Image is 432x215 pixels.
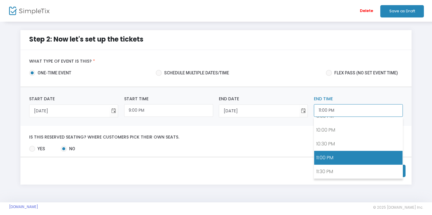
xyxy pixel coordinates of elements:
[360,3,373,19] span: Delete
[29,59,403,64] label: What type of event is this?
[299,105,308,117] button: Toggle calendar
[380,5,424,17] button: Save as Draft
[67,146,75,152] span: No
[314,123,403,137] a: 10:00 PM
[162,70,229,76] span: Schedule multiple dates/time
[29,105,109,117] input: Select date
[124,104,213,117] input: Start Time
[35,146,45,152] span: Yes
[314,137,403,151] a: 10:30 PM
[124,96,213,102] label: Start Time
[219,96,308,102] label: End Date
[314,165,403,179] a: 11:30 PM
[314,151,403,165] a: 11:00 PM
[219,105,299,117] input: Select date
[373,205,423,210] span: © 2025 [DOMAIN_NAME] Inc.
[29,35,143,44] span: Step 2: Now let's set up the tickets
[29,135,403,140] label: Is this reserved seating? Where customers pick their own seats.
[332,70,398,76] span: Flex pass (no set event time)
[314,104,403,117] input: End Time
[9,204,38,209] a: [DOMAIN_NAME]
[29,96,118,102] label: Start Date
[109,105,118,117] button: Toggle calendar
[314,96,403,102] label: End Time
[35,70,71,76] span: one-time event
